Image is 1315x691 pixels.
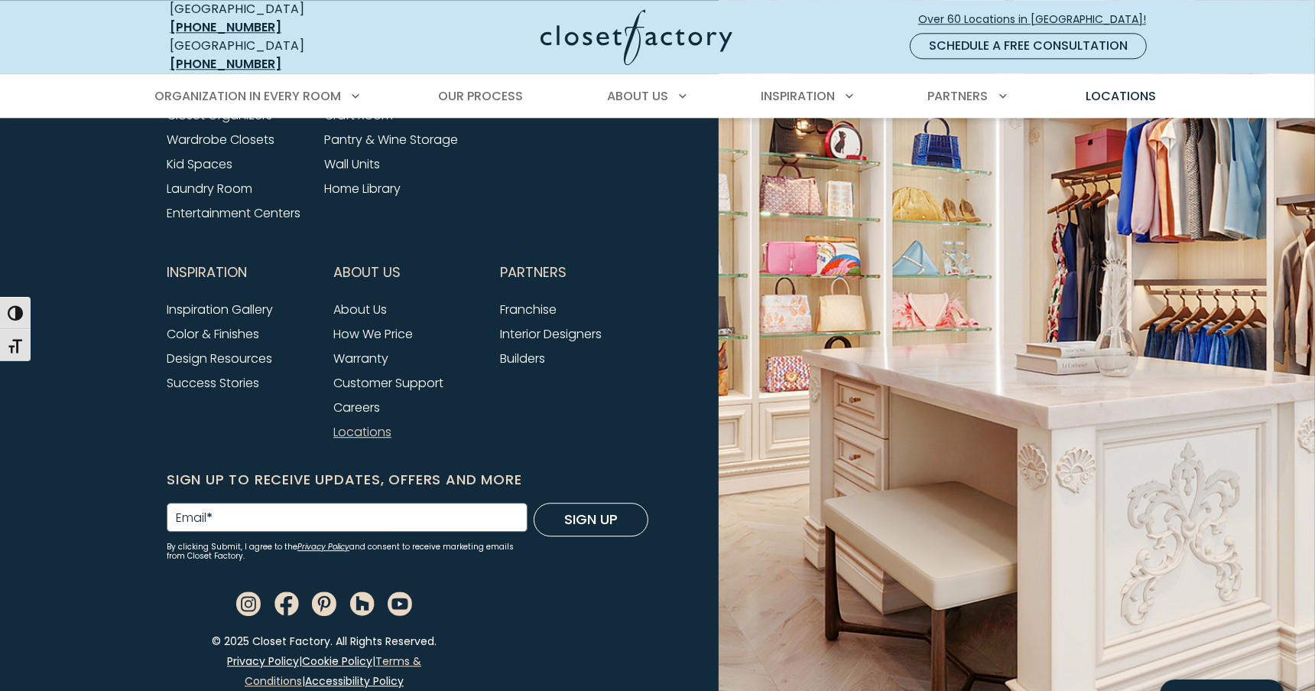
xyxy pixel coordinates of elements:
[333,374,443,392] a: Customer Support
[167,253,247,292] span: Inspiration
[236,594,261,611] a: Instagram
[170,37,391,73] div: [GEOGRAPHIC_DATA]
[333,399,380,416] a: Careers
[170,55,281,73] a: [PHONE_NUMBER]
[324,180,401,197] a: Home Library
[167,651,482,691] p: | | |
[167,543,528,561] small: By clicking Submit, I agree to the and consent to receive marketing emails from Closet Factory.
[167,301,273,318] a: Inspiration Gallery
[500,301,557,318] a: Franchise
[167,155,232,173] a: Kid Spaces
[1086,87,1156,105] span: Locations
[918,11,1158,28] span: Over 60 Locations in [GEOGRAPHIC_DATA]!
[167,374,259,392] a: Success Stories
[500,325,602,343] a: Interior Designers
[333,423,391,441] a: Locations
[500,253,648,292] button: Footer Subnav Button - Partners
[333,325,413,343] a: How We Price
[928,87,989,105] span: Partners
[297,541,349,552] a: Privacy Policy
[333,253,401,292] span: About Us
[388,594,412,611] a: Youtube
[500,350,545,367] a: Builders
[312,594,336,611] a: Pinterest
[333,350,388,367] a: Warranty
[607,87,668,105] span: About Us
[500,253,567,292] span: Partners
[167,180,252,197] a: Laundry Room
[324,131,458,148] a: Pantry & Wine Storage
[534,503,648,536] button: Sign Up
[154,87,341,105] span: Organization in Every Room
[167,131,274,148] a: Wardrobe Closets
[350,594,375,611] a: Houzz
[274,594,299,611] a: Facebook
[910,33,1147,59] a: Schedule a Free Consultation
[167,350,272,367] a: Design Resources
[761,87,835,105] span: Inspiration
[227,654,299,669] a: Privacy Policy
[167,325,259,343] a: Color & Finishes
[917,6,1159,33] a: Over 60 Locations in [GEOGRAPHIC_DATA]!
[167,106,272,124] a: Closet Organizers
[176,512,213,524] label: Email
[167,253,315,292] button: Footer Subnav Button - Inspiration
[541,9,732,65] img: Closet Factory Logo
[333,253,482,292] button: Footer Subnav Button - About Us
[167,469,648,491] h6: Sign Up to Receive Updates, Offers and More
[245,654,421,689] a: Terms & Conditions
[305,673,404,689] a: Accessibility Policy
[167,204,300,222] a: Entertainment Centers
[438,87,523,105] span: Our Process
[333,301,387,318] a: About Us
[324,106,393,124] a: Craft Room
[302,654,372,669] a: Cookie Policy
[170,18,281,36] a: [PHONE_NUMBER]
[144,75,1171,118] nav: Primary Menu
[324,155,380,173] a: Wall Units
